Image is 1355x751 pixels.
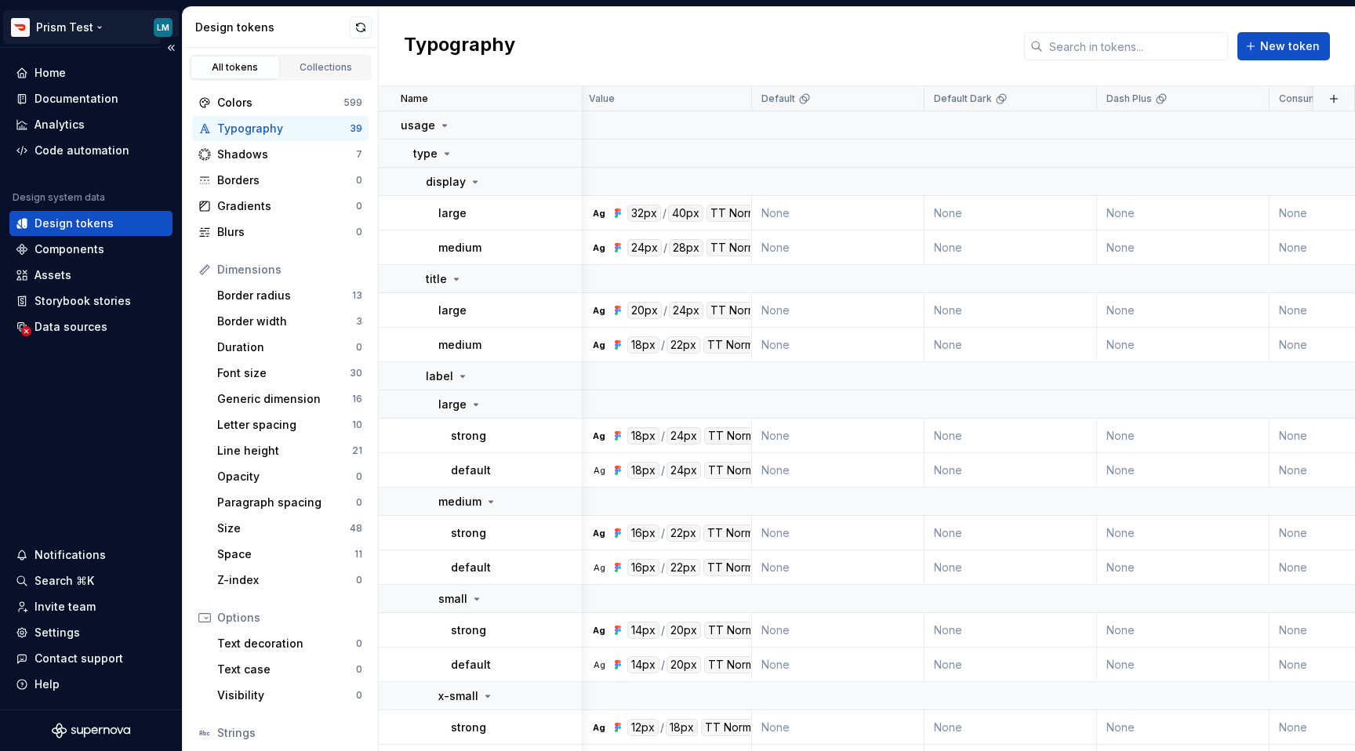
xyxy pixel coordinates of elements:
a: Colors599 [192,90,369,115]
div: Storybook stories [35,293,131,309]
p: medium [438,494,481,510]
td: None [752,293,925,328]
p: Default [761,93,795,105]
a: Text case0 [211,657,369,682]
button: Search ⌘K [9,568,173,593]
div: / [663,239,667,256]
div: 10 [352,419,362,431]
a: Duration0 [211,335,369,360]
div: / [661,524,665,542]
td: None [925,550,1097,585]
div: Border radius [217,288,352,303]
div: / [663,302,667,319]
img: bd52d190-91a7-4889-9e90-eccda45865b1.png [11,18,30,37]
button: Prism TestLM [3,10,179,44]
p: strong [451,525,486,541]
div: 12px [627,719,659,736]
td: None [925,328,1097,362]
div: 16px [627,524,659,542]
div: Letter spacing [217,417,352,433]
div: Components [35,241,104,257]
div: 24px [669,302,703,319]
p: Name [401,93,428,105]
div: 14px [627,622,659,639]
div: 13 [352,289,362,302]
p: Dash Plus [1106,93,1152,105]
div: 18px [666,719,698,736]
div: Dimensions [217,262,362,278]
a: Generic dimension16 [211,386,369,412]
div: Paragraph spacing [217,495,356,510]
td: None [925,230,1097,265]
a: Text decoration0 [211,631,369,656]
a: Code automation [9,138,173,163]
div: Ag [593,241,605,254]
td: None [925,419,1097,453]
div: Ag [593,561,605,574]
div: 22px [667,559,700,576]
a: Shadows7 [192,142,369,167]
div: LM [157,21,169,34]
div: Options [217,610,362,626]
div: 22px [667,524,700,542]
button: Collapse sidebar [160,37,182,59]
div: 16px [627,559,659,576]
div: 0 [356,496,362,509]
button: Notifications [9,542,173,568]
td: None [925,613,1097,648]
div: Prism Test [36,20,93,35]
div: Ag [593,304,605,317]
a: Line height21 [211,438,369,463]
div: Ag [593,464,605,477]
div: 28px [669,239,703,256]
p: usage [401,118,435,133]
div: 22px [667,336,700,354]
div: Help [35,677,60,692]
div: TT Norms [704,462,764,479]
div: 0 [356,689,362,702]
p: Value [589,93,615,105]
div: Line height [217,443,352,459]
a: Assets [9,263,173,288]
div: / [661,427,665,444]
div: Colors [217,95,343,111]
p: strong [451,428,486,444]
a: Border width3 [211,309,369,334]
div: Home [35,65,66,81]
div: Ag [593,658,605,671]
div: 7 [356,148,362,161]
svg: Supernova Logo [52,723,130,738]
p: default [451,560,491,575]
a: Visibility0 [211,683,369,708]
td: None [1097,328,1270,362]
div: TT Norms [703,524,763,542]
div: 24px [667,427,701,444]
div: 16 [352,393,362,405]
div: TT Norms [704,656,764,673]
div: 24px [667,462,701,479]
div: 21 [352,444,362,457]
a: Letter spacing10 [211,412,369,437]
a: Size48 [211,516,369,541]
a: Opacity0 [211,464,369,489]
div: Duration [217,339,356,355]
div: 18px [627,462,659,479]
div: / [663,205,667,222]
div: Contact support [35,651,123,666]
a: Space11 [211,542,369,567]
div: 14px [627,656,659,673]
a: Settings [9,620,173,645]
div: Ag [593,721,605,734]
button: New token [1237,32,1330,60]
div: 0 [356,470,362,483]
div: Visibility [217,688,356,703]
div: 30 [350,367,362,379]
div: / [661,462,665,479]
div: TT Norms [707,205,766,222]
a: Gradients0 [192,194,369,219]
div: Opacity [217,469,356,484]
a: Design tokens [9,211,173,236]
a: Home [9,60,173,85]
div: Space [217,546,354,562]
